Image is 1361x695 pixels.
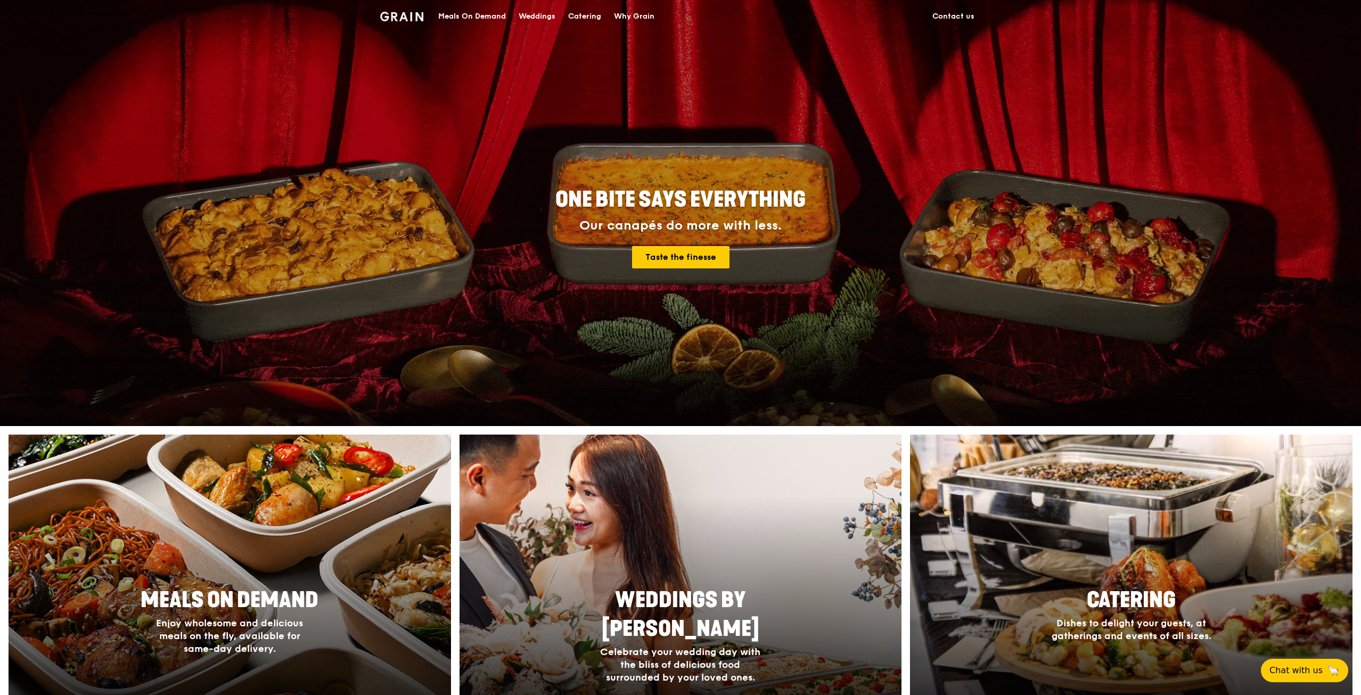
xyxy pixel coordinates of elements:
[602,587,759,642] span: Weddings by [PERSON_NAME]
[600,646,760,683] span: Celebrate your wedding day with the bliss of delicious food surrounded by your loved ones.
[614,1,654,32] div: Why Grain
[489,218,872,233] div: Our canapés do more with less.
[632,246,729,268] a: Taste the finesse
[1087,587,1176,613] span: Catering
[380,12,423,21] img: Grain
[926,1,981,32] a: Contact us
[1327,664,1340,677] span: 🦙
[608,1,661,32] a: Why Grain
[156,617,303,655] span: Enjoy wholesome and delicious meals on the fly, available for same-day delivery.
[512,1,562,32] a: Weddings
[1052,617,1211,642] span: Dishes to delight your guests, at gatherings and events of all sizes.
[141,587,318,613] span: Meals On Demand
[519,1,555,32] div: Weddings
[568,1,601,32] div: Catering
[438,1,506,32] div: Meals On Demand
[1269,664,1323,677] span: Chat with us
[1261,659,1348,682] button: Chat with us🦙
[562,1,608,32] a: Catering
[555,187,806,212] span: ONE BITE SAYS EVERYTHING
